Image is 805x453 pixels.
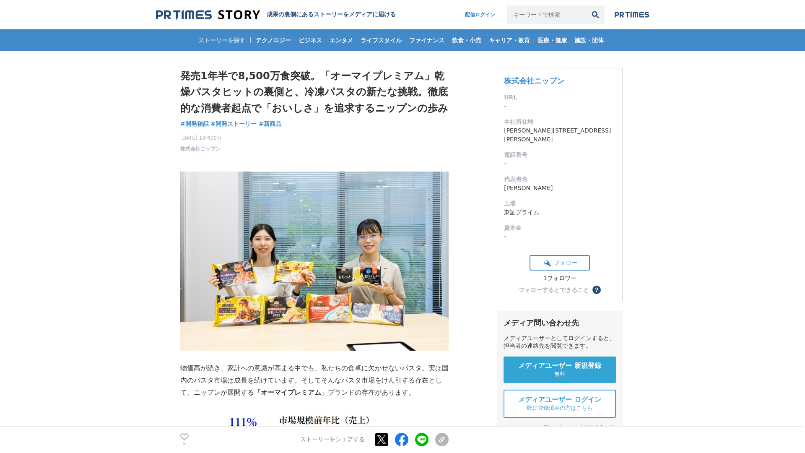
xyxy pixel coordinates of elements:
button: フォロー [530,255,590,271]
span: #新商品 [259,120,281,128]
dd: - [504,159,615,168]
div: 1フォロワー [530,275,590,282]
div: メディア問い合わせ先 [504,318,616,328]
dt: 代表者名 [504,175,615,184]
span: 既に登録済みの方はこちら [527,404,592,412]
div: メディアユーザーとしてログインすると、担当者の連絡先を閲覧できます。 [504,335,616,350]
dd: [PERSON_NAME] [504,184,615,193]
span: [DATE] 14時00分 [180,134,222,142]
dt: 資本金 [504,224,615,232]
h1: 発売1年半で8,500万食突破。「オーマイプレミアム」乾燥パスタヒットの裏側と、冷凍パスタの新たな挑戦。徹底的な消費者起点で「おいしさ」を追求するニップンの歩み [180,68,449,116]
span: 医療・健康 [534,36,570,44]
a: エンタメ [326,29,356,51]
span: ビジネス [295,36,325,44]
a: 配信ログイン [457,5,504,24]
img: prtimes [615,11,649,18]
span: キャリア・教育 [486,36,533,44]
button: 検索 [586,5,605,24]
a: ビジネス [295,29,325,51]
dt: URL [504,93,615,102]
dt: 電話番号 [504,151,615,159]
span: ライフスタイル [357,36,405,44]
span: 施設・団体 [571,36,607,44]
a: 株式会社ニップン [180,145,221,153]
a: 成果の裏側にあるストーリーをメディアに届ける 成果の裏側にあるストーリーをメディアに届ける [156,9,396,21]
a: ライフスタイル [357,29,405,51]
span: テクノロジー [252,36,294,44]
span: メディアユーザー ログイン [518,396,601,404]
span: メディアユーザー 新規登録 [518,362,601,370]
dt: 上場 [504,199,615,208]
span: #開発秘話 [180,120,209,128]
span: ？ [594,287,600,293]
img: thumbnail_883a2a00-8df8-11f0-9da8-59b7d492b719.jpg [180,172,449,351]
a: 施設・団体 [571,29,607,51]
p: 物価高が続き、家計への意識が高まる中でも、私たちの食卓に欠かせないパスタ。実は国内のパスタ市場は成長を続けています。そしてそんなパスタ市場をけん引する存在として、ニップンが展開する ブランドの存... [180,362,449,398]
div: フォローするとできること [519,287,589,293]
dd: [PERSON_NAME][STREET_ADDRESS][PERSON_NAME] [504,126,615,144]
a: #開発秘話 [180,120,209,128]
a: キャリア・教育 [486,29,533,51]
a: メディアユーザー 新規登録 無料 [504,357,616,383]
span: エンタメ [326,36,356,44]
input: キーワードで検索 [507,5,586,24]
span: 飲食・小売 [449,36,485,44]
dt: 本社所在地 [504,117,615,126]
h2: 成果の裏側にあるストーリーをメディアに届ける [267,11,396,18]
a: テクノロジー [252,29,294,51]
button: ？ [592,286,601,294]
dd: 東証プライム [504,208,615,217]
span: ファイナンス [406,36,448,44]
a: 飲食・小売 [449,29,485,51]
a: #開発ストーリー [211,120,257,128]
dd: - [504,232,615,241]
dd: - [504,102,615,111]
p: 5 [180,442,189,446]
img: 成果の裏側にあるストーリーをメディアに届ける [156,9,260,21]
a: メディアユーザー ログイン 既に登録済みの方はこちら [504,390,616,418]
a: 医療・健康 [534,29,570,51]
span: #開発ストーリー [211,120,257,128]
p: ストーリーをシェアする [300,436,365,444]
a: 株式会社ニップン [504,76,564,85]
span: 無料 [554,370,565,378]
a: #新商品 [259,120,281,128]
strong: 「オーマイプレミアム」 [254,389,328,396]
a: ファイナンス [406,29,448,51]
